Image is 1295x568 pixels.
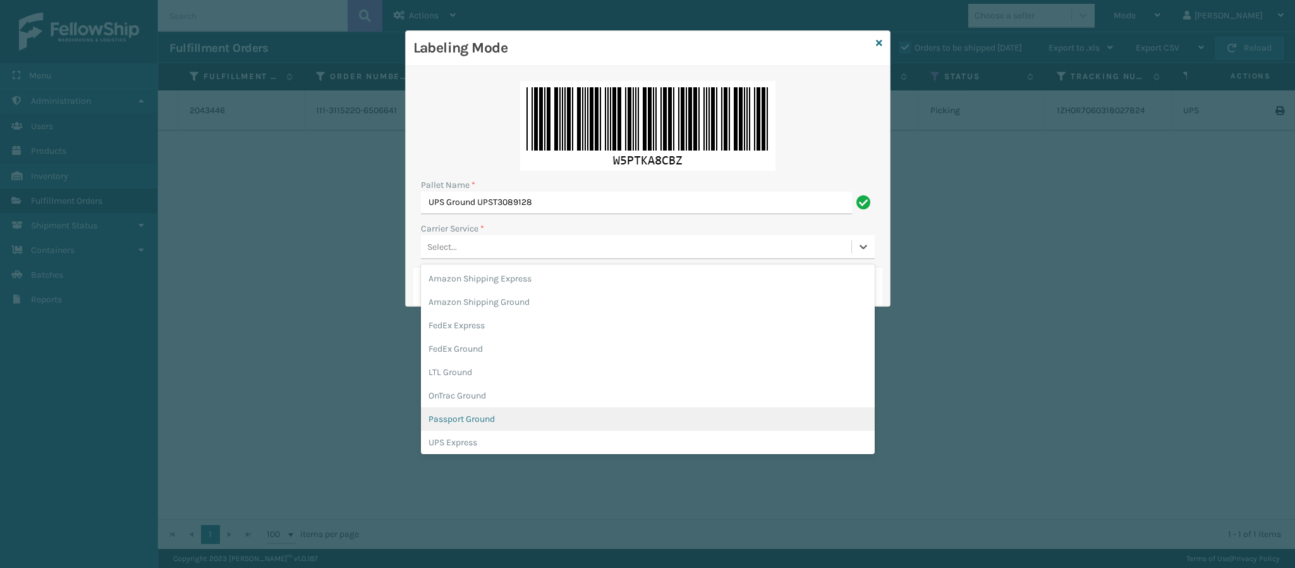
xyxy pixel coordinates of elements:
div: Amazon Shipping Ground [421,290,875,314]
label: Pallet Name [421,178,475,192]
div: Select... [427,240,457,254]
div: OnTrac Ground [421,384,875,407]
div: FedEx Express [421,314,875,337]
div: LTL Ground [421,361,875,384]
img: A6dVwdqBrLOQAAAAAElFTkSuQmCC [520,81,775,171]
label: Carrier Service [421,222,484,235]
div: FedEx Ground [421,337,875,361]
div: Passport Ground [421,407,875,431]
div: Amazon Shipping Express [421,267,875,290]
h3: Labeling Mode [413,39,871,58]
div: UPS Express [421,431,875,454]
